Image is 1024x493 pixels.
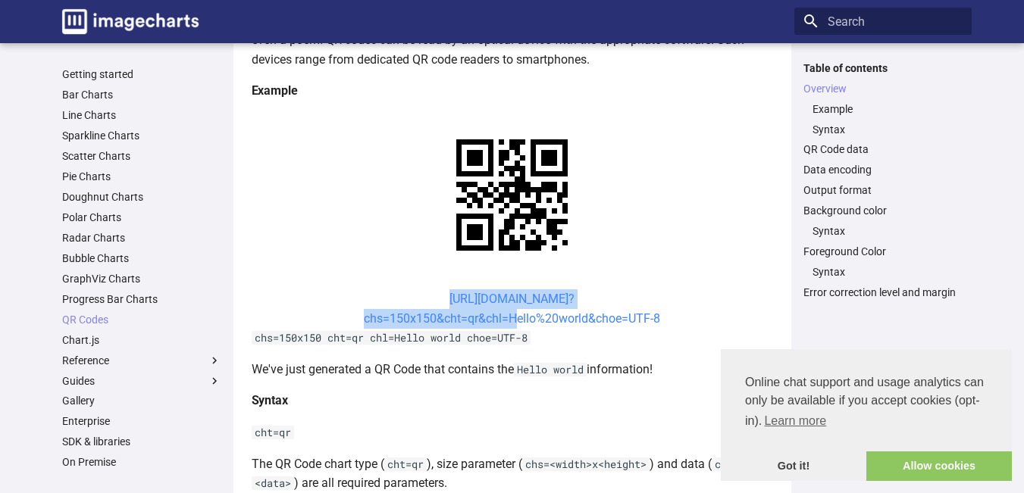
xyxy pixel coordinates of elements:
label: Guides [62,374,221,388]
a: Enterprise [62,414,221,428]
code: cht=qr [384,457,427,471]
a: Doughnut Charts [62,190,221,204]
a: Chart.js [62,333,221,347]
code: chs=150x150 cht=qr chl=Hello world choe=UTF-8 [252,331,531,345]
code: cht=qr [252,426,294,439]
a: Output format [803,183,963,197]
a: On Premise [62,455,221,469]
nav: Background color [803,224,963,238]
a: Error correction level and margin [803,286,963,299]
a: dismiss cookie message [721,451,866,482]
a: Overview [803,82,963,95]
a: Syntax [813,265,963,279]
a: Syntax [813,224,963,238]
a: QR Code data [803,142,963,156]
a: Background color [803,204,963,217]
img: logo [62,9,199,34]
a: Sparkline Charts [62,129,221,142]
p: The QR Code chart type ( ), size parameter ( ) and data ( ) are all required parameters. [252,454,773,493]
nav: Table of contents [794,61,972,300]
a: learn more about cookies [762,410,828,432]
h4: Syntax [252,391,773,410]
div: cookieconsent [721,349,1012,481]
a: Foreground Color [803,245,963,258]
h4: Example [252,81,773,101]
nav: Overview [803,102,963,136]
a: QR Codes [62,313,221,326]
a: Radar Charts [62,231,221,245]
a: Getting started [62,67,221,81]
a: Progress Bar Charts [62,292,221,306]
a: SDK & libraries [62,435,221,448]
img: chart [430,113,594,277]
input: Search [794,8,972,35]
a: Bubble Charts [62,251,221,265]
a: Pie Charts [62,170,221,183]
label: Reference [62,354,221,367]
span: Online chat support and usage analytics can only be available if you accept cookies (opt-in). [745,373,988,432]
a: allow cookies [866,451,1012,482]
a: Image-Charts documentation [56,3,205,40]
a: Data encoding [803,163,963,176]
p: We've just generated a QR Code that contains the information! [252,360,773,379]
a: Bar Charts [62,88,221,101]
nav: Foreground Color [803,265,963,279]
a: Syntax [813,123,963,136]
code: chs=<width>x<height> [522,457,650,471]
a: Example [813,102,963,116]
a: Scatter Charts [62,149,221,163]
a: Polar Charts [62,211,221,224]
a: [URL][DOMAIN_NAME]?chs=150x150&cht=qr&chl=Hello%20world&choe=UTF-8 [364,292,660,326]
label: Table of contents [794,61,972,75]
a: Line Charts [62,108,221,122]
a: Gallery [62,394,221,407]
code: Hello world [514,363,587,376]
a: GraphViz Charts [62,272,221,286]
